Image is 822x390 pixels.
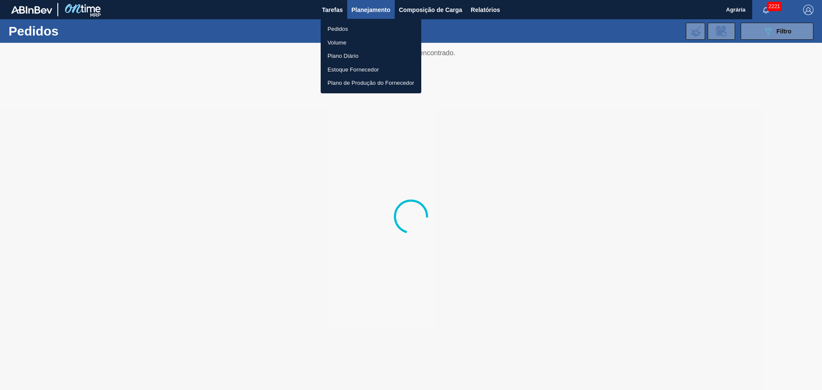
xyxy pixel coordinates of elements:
a: Pedidos [321,22,421,36]
a: Plano Diário [321,49,421,63]
a: Plano de Produção do Fornecedor [321,76,421,90]
a: Volume [321,36,421,50]
a: Estoque Fornecedor [321,63,421,77]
